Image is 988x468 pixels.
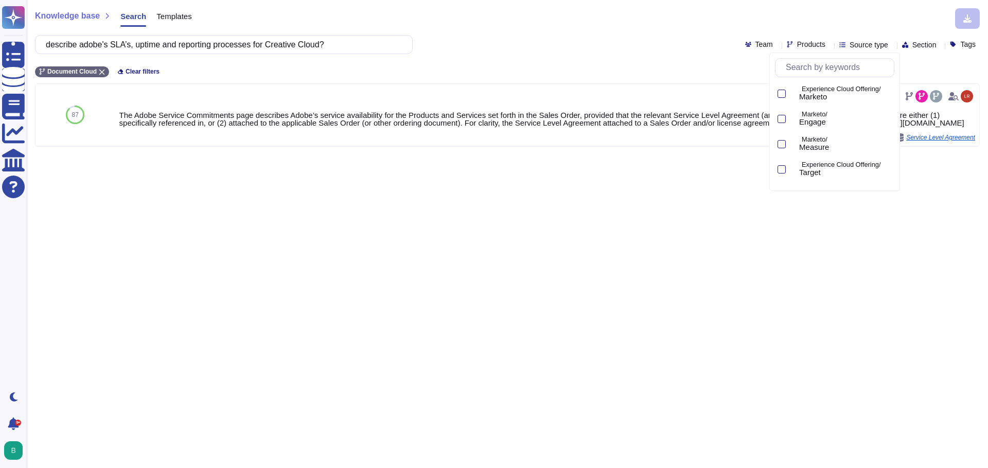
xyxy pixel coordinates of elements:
div: Engage [791,113,795,125]
span: Clear filters [126,68,160,75]
div: Marketo [791,82,894,106]
span: Document Cloud [47,68,97,75]
img: user [4,441,23,460]
div: Target [791,164,795,176]
span: Search [120,12,146,20]
div: Engage [791,108,894,131]
div: Marketo [799,92,890,101]
div: Measure [791,133,894,156]
div: Target [791,158,894,181]
span: Source: [873,133,975,142]
img: user [961,90,973,102]
div: Measure [791,138,795,150]
span: Team [755,41,773,48]
span: Section [912,41,937,48]
input: Search a question or template... [41,36,402,54]
div: 9+ [15,420,21,426]
span: Measure [799,143,829,152]
p: Experience Cloud Offering/ [802,86,890,93]
span: Engage [799,117,826,127]
span: Target [799,168,821,177]
p: Experience Cloud Offering/ [802,162,890,168]
span: Knowledge base [35,12,100,20]
div: WorkFront [791,183,894,206]
div: Target [799,168,890,177]
span: Service Level Agreement [906,134,975,141]
span: Tags [960,41,976,48]
span: Templates [156,12,191,20]
div: Marketo [791,88,795,100]
input: Search by keywords [781,59,894,77]
button: user [2,439,30,462]
span: Products [797,41,825,48]
div: Engage [799,117,890,127]
span: Source type [850,41,888,48]
div: The Adobe Service Commitments page describes Adobe’s service availability for the Products and Se... [119,111,975,127]
span: 87 [72,112,79,118]
p: Marketo/ [802,136,890,143]
p: Marketo/ [802,111,890,118]
span: Marketo [799,92,827,101]
div: Measure [799,143,890,152]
